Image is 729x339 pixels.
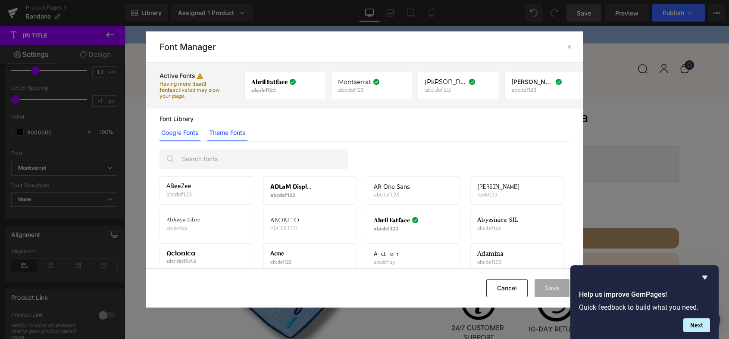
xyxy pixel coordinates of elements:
div: Help us improve GemPages! [579,272,710,332]
button: Hide survey [700,272,710,283]
p: abcdef123 [477,225,519,231]
h2: Help us improve GemPages! [579,289,710,300]
span: AR One Sans [374,183,410,190]
span: Two Tails Pet Company [309,104,414,114]
p: abcdef123 [251,87,294,93]
p: abcdef123 [374,192,412,198]
button: Cancel [486,279,528,297]
a: Contact [112,37,141,52]
p: Font Library [160,115,569,122]
span: 3 fonts [160,81,206,93]
span: Abril Fatface [374,217,410,224]
span: Montserrat [338,78,371,85]
a: Theme Fonts [207,124,247,141]
span: ADLaM Display [270,183,313,190]
a: Log in [534,42,544,49]
img: Two Tails Pet Company [278,25,327,64]
label: Size [309,180,352,191]
span: [PERSON_NAME] [425,78,467,85]
span: Abyssinica SIL [477,217,518,224]
p: abcdef123 [374,225,416,231]
span: [DOMAIN_NAME] Reviews [338,133,451,143]
a: About [74,37,95,52]
p: abcdef123 [374,259,405,265]
span: Adamina [477,250,503,257]
p: abcdef123 [477,192,519,198]
h2: Font Manager [160,42,216,52]
p: abcdef123 [270,225,301,231]
p: Free Shipping On All Orders! [4,4,600,13]
a: Google Fonts [160,124,200,141]
span: Abhaya Libre [166,217,200,224]
span: ABeeZee [166,183,191,190]
span: $22.99 [309,156,338,171]
a: Shop [39,37,56,52]
span: Aboreto [270,217,299,224]
p: Having more than activated may slow your page. [160,81,222,99]
p: abcdef123 [338,87,380,93]
img: Birthday Boy - Bandana [51,91,297,337]
span: Abril Fatface [251,78,288,85]
a: 0 [560,34,569,44]
p: abcdef123 [270,192,313,198]
p: abcdef123 [511,87,554,93]
button: Buy it now [309,227,554,246]
button: Save [535,279,569,297]
p: abcdef123 [166,192,193,198]
span: Aclonica [166,250,195,257]
p: abcdef123 [270,259,291,265]
p: abcdef123 [166,225,202,231]
button: Next question [683,318,710,332]
span: [PERSON_NAME] [511,78,554,85]
p: abcdef123 [425,87,467,93]
span: - Star Badge [413,134,451,142]
p: abcdef123 [166,259,197,265]
input: Search fonts [177,149,347,169]
span: Actor [374,250,403,257]
p: abcdef123 [477,259,505,265]
button: Add To Cart [309,202,554,223]
p: Quick feedback to build what you need. [579,303,710,311]
span: Birthday Boy - Bandana [309,84,464,100]
span: Active Fonts [160,72,195,79]
span: [PERSON_NAME] [477,183,519,190]
span: Add To Cart [402,208,461,217]
span: Acme [270,250,284,257]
